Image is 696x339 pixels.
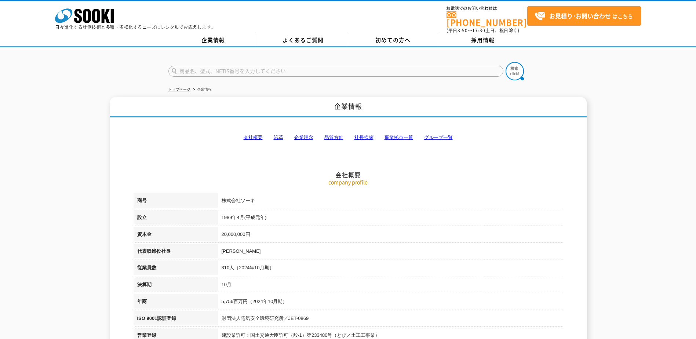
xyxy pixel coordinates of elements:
[218,227,563,244] td: 20,000,000円
[447,27,519,34] span: (平日 ～ 土日、祝日除く)
[192,86,212,94] li: 企業情報
[134,260,218,277] th: 従業員数
[535,11,633,22] span: はこちら
[424,135,453,140] a: グループ一覧
[274,135,283,140] a: 沿革
[348,35,438,46] a: 初めての方へ
[110,97,587,117] h1: 企業情報
[134,210,218,227] th: 設立
[258,35,348,46] a: よくあるご質問
[134,178,563,186] p: company profile
[472,27,485,34] span: 17:30
[134,311,218,328] th: ISO 9001認証登録
[506,62,524,80] img: btn_search.png
[375,36,411,44] span: 初めての方へ
[447,11,527,26] a: [PHONE_NUMBER]
[549,11,611,20] strong: お見積り･お問い合わせ
[134,227,218,244] th: 資本金
[134,98,563,179] h2: 会社概要
[458,27,468,34] span: 8:50
[134,294,218,311] th: 年商
[134,244,218,261] th: 代表取締役社長
[218,277,563,294] td: 10月
[168,35,258,46] a: 企業情報
[218,244,563,261] td: [PERSON_NAME]
[385,135,413,140] a: 事業拠点一覧
[527,6,641,26] a: お見積り･お問い合わせはこちら
[218,260,563,277] td: 310人（2024年10月期）
[168,66,503,77] input: 商品名、型式、NETIS番号を入力してください
[134,193,218,210] th: 商号
[218,311,563,328] td: 財団法人電気安全環境研究所／JET-0869
[244,135,263,140] a: 会社概要
[324,135,343,140] a: 品質方針
[294,135,313,140] a: 企業理念
[218,294,563,311] td: 5,756百万円（2024年10月期）
[218,193,563,210] td: 株式会社ソーキ
[134,277,218,294] th: 決算期
[354,135,373,140] a: 社長挨拶
[447,6,527,11] span: お電話でのお問い合わせは
[55,25,216,29] p: 日々進化する計測技術と多種・多様化するニーズにレンタルでお応えします。
[218,210,563,227] td: 1989年4月(平成元年)
[168,87,190,91] a: トップページ
[438,35,528,46] a: 採用情報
